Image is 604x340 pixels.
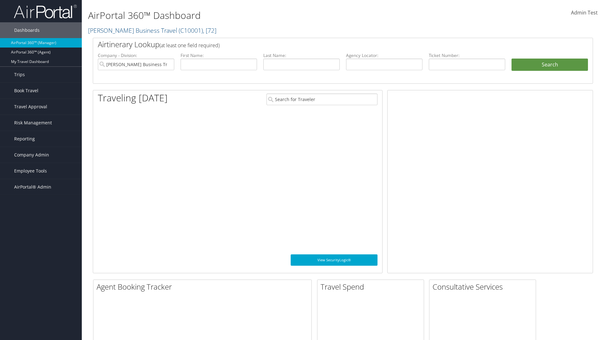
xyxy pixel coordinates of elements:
[263,52,340,59] label: Last Name:
[14,131,35,147] span: Reporting
[98,52,174,59] label: Company - Division:
[14,99,47,115] span: Travel Approval
[203,26,216,35] span: , [ 72 ]
[571,3,598,23] a: Admin Test
[14,22,40,38] span: Dashboards
[433,281,536,292] h2: Consultative Services
[88,26,216,35] a: [PERSON_NAME] Business Travel
[14,67,25,82] span: Trips
[291,254,377,266] a: View SecurityLogic®
[98,91,168,105] h1: Traveling [DATE]
[98,39,546,50] h2: Airtinerary Lookup
[14,115,52,131] span: Risk Management
[179,26,203,35] span: ( C10001 )
[97,281,311,292] h2: Agent Booking Tracker
[321,281,424,292] h2: Travel Spend
[571,9,598,16] span: Admin Test
[14,163,47,179] span: Employee Tools
[429,52,505,59] label: Ticket Number:
[14,83,38,99] span: Book Travel
[512,59,588,71] button: Search
[181,52,257,59] label: First Name:
[14,4,77,19] img: airportal-logo.png
[266,93,377,105] input: Search for Traveler
[159,42,220,49] span: (at least one field required)
[14,147,49,163] span: Company Admin
[14,179,51,195] span: AirPortal® Admin
[88,9,428,22] h1: AirPortal 360™ Dashboard
[346,52,422,59] label: Agency Locator:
